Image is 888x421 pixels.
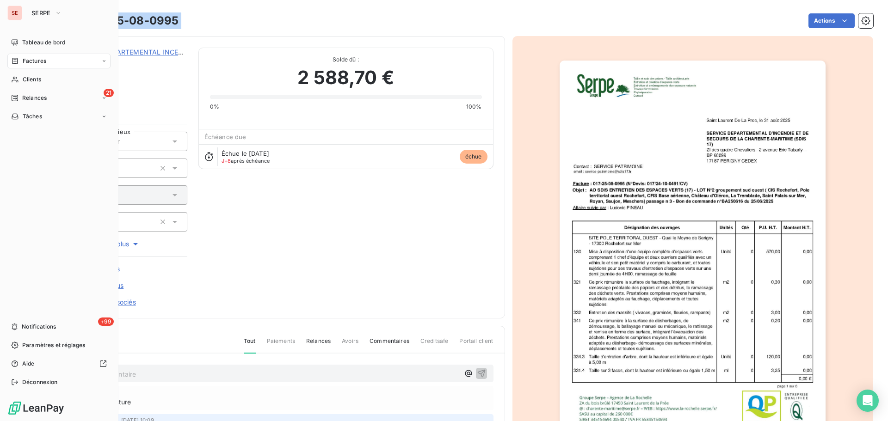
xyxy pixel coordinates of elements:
[22,38,65,47] span: Tableau de bord
[22,94,47,102] span: Relances
[342,337,358,353] span: Avoirs
[23,75,41,84] span: Clients
[306,337,331,353] span: Relances
[204,133,247,140] span: Échéance due
[222,158,231,164] span: J+8
[103,239,140,249] span: Voir plus
[7,401,65,415] img: Logo LeanPay
[7,6,22,20] div: SE
[104,89,114,97] span: 21
[466,103,482,111] span: 100%
[222,150,269,157] span: Échue le [DATE]
[56,239,187,249] button: Voir plus
[23,112,42,121] span: Tâches
[808,13,855,28] button: Actions
[22,360,35,368] span: Aide
[267,337,295,353] span: Paiements
[73,59,187,66] span: 41SDIS17
[22,378,58,386] span: Déconnexion
[210,55,482,64] span: Solde dû :
[7,356,111,371] a: Aide
[370,337,409,353] span: Commentaires
[460,150,487,164] span: échue
[459,337,493,353] span: Portail client
[23,57,46,65] span: Factures
[98,317,114,326] span: +99
[222,158,270,164] span: après échéance
[420,337,449,353] span: Creditsafe
[86,12,179,29] h3: 017-25-08-0995
[73,48,203,56] a: SDIS SCE DEPARTEMENTAL INCENDIE ET
[297,64,394,92] span: 2 588,70 €
[22,341,85,349] span: Paramètres et réglages
[22,323,56,331] span: Notifications
[31,9,51,17] span: SERPE
[244,337,256,354] span: Tout
[857,390,879,412] div: Open Intercom Messenger
[210,103,219,111] span: 0%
